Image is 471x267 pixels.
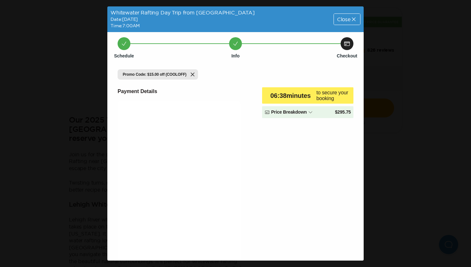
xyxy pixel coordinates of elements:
[231,53,240,59] h6: Info
[335,109,351,116] p: $ 295.75
[270,91,311,100] p: 06 : 38 minutes
[123,72,186,77] span: Promo Code: $15.00 off (COOLOFF)
[337,17,351,22] span: Close
[118,87,257,96] h6: Payment Details
[316,90,351,101] p: to secure your booking
[114,53,134,59] h6: Schedule
[337,53,357,59] h6: Checkout
[111,23,140,28] span: Time: 7:00AM
[111,17,138,22] span: Date: [DATE]
[271,109,307,116] p: Price Breakdown
[111,10,255,15] span: Whitewater Rafting Day Trip from [GEOGRAPHIC_DATA]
